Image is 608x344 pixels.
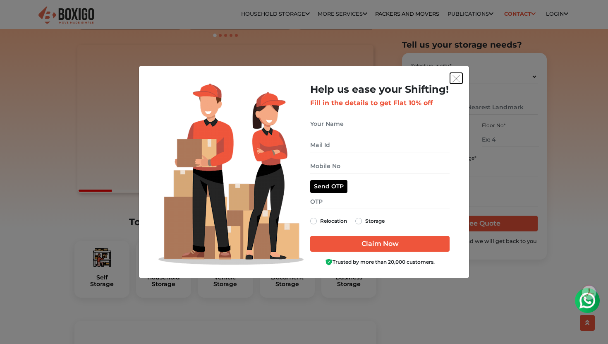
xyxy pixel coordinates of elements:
[310,236,450,252] input: Claim Now
[310,84,450,96] h2: Help us ease your Shifting!
[310,180,347,193] button: Send OTP
[320,216,347,226] label: Relocation
[325,258,333,266] img: Boxigo Customer Shield
[365,216,385,226] label: Storage
[310,117,450,131] input: Your Name
[310,138,450,152] input: Mail Id
[310,195,450,209] input: OTP
[452,75,460,82] img: exit
[8,8,25,25] img: whatsapp-icon.svg
[310,258,450,266] div: Trusted by more than 20,000 customers.
[158,84,304,265] img: Lead Welcome Image
[310,99,450,107] h3: Fill in the details to get Flat 10% off
[310,159,450,173] input: Mobile No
